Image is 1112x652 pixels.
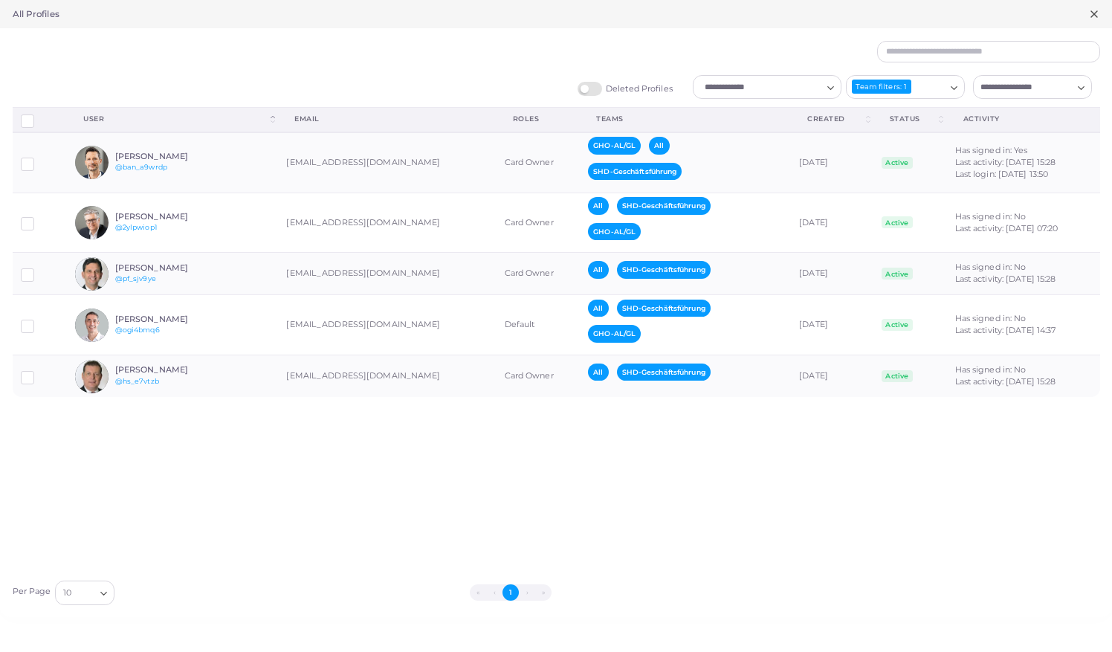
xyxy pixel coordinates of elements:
span: Active [882,370,913,382]
div: Roles [513,114,564,124]
span: Has signed in: No [955,313,1027,323]
td: [EMAIL_ADDRESS][DOMAIN_NAME] [278,193,496,253]
div: Search for option [973,75,1092,99]
div: Team filters: 1 [852,80,912,94]
div: Teams [596,114,775,124]
input: Search for option [975,79,1072,95]
div: Search for option [693,75,841,99]
span: Last activity: [DATE] 15:28 [955,274,1056,284]
div: Created [807,114,863,124]
span: All [588,300,608,317]
span: SHD-Geschäftsführung [617,364,711,381]
td: Card Owner [497,193,581,253]
label: Deleted Profiles [578,82,673,96]
td: [DATE] [791,253,873,295]
span: Last login: [DATE] 13:50 [955,169,1049,179]
input: Search for option [699,79,821,95]
td: [EMAIL_ADDRESS][DOMAIN_NAME] [278,253,496,295]
span: Active [882,268,913,280]
div: Email [294,114,479,124]
span: All [588,197,608,214]
span: Has signed in: Yes [955,145,1028,155]
span: Last activity: [DATE] 07:20 [955,223,1058,233]
td: [DATE] [791,132,873,193]
td: [DATE] [791,355,873,398]
span: GHO-AL/GL [588,137,641,154]
h6: [PERSON_NAME] [115,212,224,222]
span: Active [882,216,913,228]
td: Card Owner [497,253,581,295]
div: Status [890,114,937,124]
td: [EMAIL_ADDRESS][DOMAIN_NAME] [278,295,496,355]
span: Has signed in: No [955,211,1027,222]
h6: [PERSON_NAME] [115,152,224,161]
div: User [83,114,268,124]
td: Card Owner [497,132,581,193]
span: SHD-Geschäftsführung [617,261,711,278]
td: [EMAIL_ADDRESS][DOMAIN_NAME] [278,132,496,193]
h6: [PERSON_NAME] [115,263,224,273]
span: Active [882,319,913,331]
div: Search for option [846,75,965,99]
span: All [588,261,608,278]
td: [EMAIL_ADDRESS][DOMAIN_NAME] [278,355,496,398]
button: Go to page 1 [502,584,519,601]
span: SHD-Geschäftsführung [617,197,711,214]
span: Last activity: [DATE] 15:28 [955,157,1056,167]
span: Last activity: [DATE] 14:37 [955,325,1056,335]
span: GHO-AL/GL [588,325,641,342]
td: Card Owner [497,355,581,398]
span: GHO-AL/GL [588,223,641,240]
td: [DATE] [791,295,873,355]
h6: [PERSON_NAME] [115,314,224,324]
span: Active [882,157,913,169]
span: Has signed in: No [955,262,1027,272]
span: Has signed in: No [955,364,1027,375]
span: Last activity: [DATE] 15:28 [955,376,1056,387]
span: All [649,137,669,154]
span: SHD-Geschäftsführung [617,300,711,317]
span: SHD-Geschäftsführung [588,163,682,180]
td: [DATE] [791,193,873,253]
td: Default [497,295,581,355]
span: All [588,364,608,381]
h6: [PERSON_NAME] [115,365,224,375]
div: activity [963,114,1084,124]
input: Search for option [913,79,944,95]
ul: Pagination [118,584,903,601]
